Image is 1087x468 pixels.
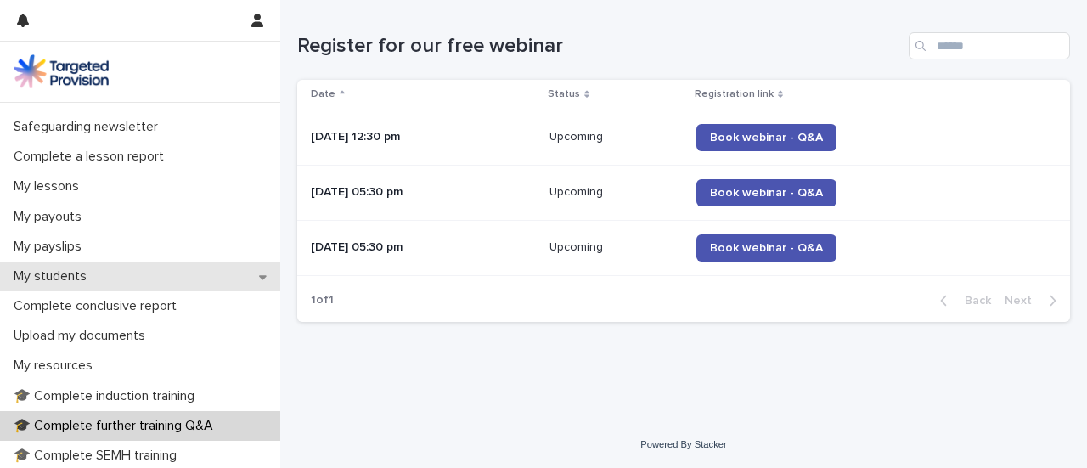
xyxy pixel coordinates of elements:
[7,358,106,374] p: My resources
[548,85,580,104] p: Status
[695,85,774,104] p: Registration link
[696,124,836,151] a: Book webinar - Q&A
[696,234,836,262] a: Book webinar - Q&A
[549,182,606,200] p: Upcoming
[696,179,836,206] a: Book webinar - Q&A
[7,178,93,195] p: My lessons
[7,298,190,314] p: Complete conclusive report
[640,439,726,449] a: Powered By Stacker
[7,268,100,285] p: My students
[297,165,1070,220] tr: [DATE] 05:30 pmUpcomingUpcoming Book webinar - Q&A
[7,239,95,255] p: My payslips
[7,149,177,165] p: Complete a lesson report
[297,34,902,59] h1: Register for our free webinar
[549,127,606,144] p: Upcoming
[311,185,536,200] p: [DATE] 05:30 pm
[7,209,95,225] p: My payouts
[926,293,998,308] button: Back
[909,32,1070,59] input: Search
[7,388,208,404] p: 🎓 Complete induction training
[7,448,190,464] p: 🎓 Complete SEMH training
[297,110,1070,165] tr: [DATE] 12:30 pmUpcomingUpcoming Book webinar - Q&A
[955,295,991,307] span: Back
[710,242,823,254] span: Book webinar - Q&A
[7,119,172,135] p: Safeguarding newsletter
[311,85,335,104] p: Date
[710,187,823,199] span: Book webinar - Q&A
[7,418,227,434] p: 🎓 Complete further training Q&A
[311,240,536,255] p: [DATE] 05:30 pm
[297,220,1070,275] tr: [DATE] 05:30 pmUpcomingUpcoming Book webinar - Q&A
[297,279,347,321] p: 1 of 1
[549,237,606,255] p: Upcoming
[998,293,1070,308] button: Next
[311,130,536,144] p: [DATE] 12:30 pm
[710,132,823,144] span: Book webinar - Q&A
[14,54,109,88] img: M5nRWzHhSzIhMunXDL62
[7,328,159,344] p: Upload my documents
[1005,295,1042,307] span: Next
